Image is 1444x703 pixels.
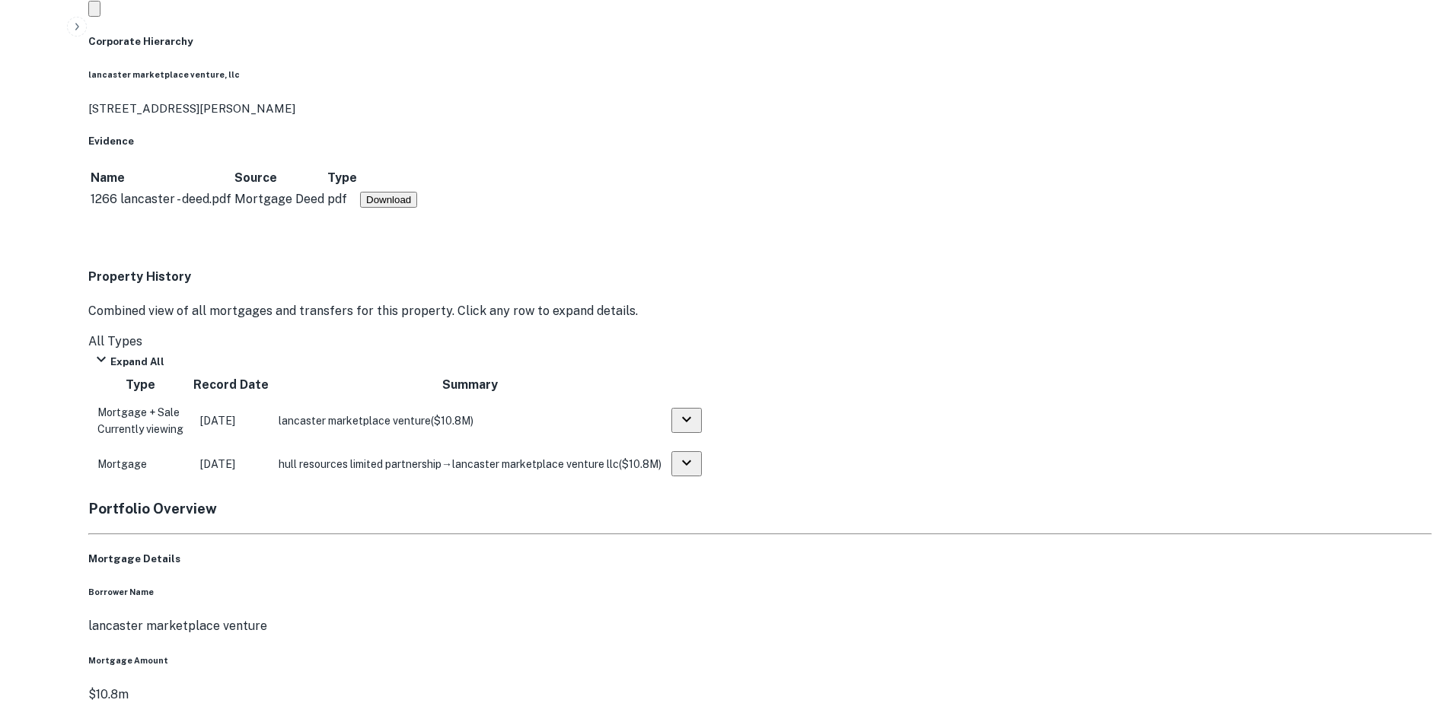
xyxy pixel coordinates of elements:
div: Type [327,169,357,187]
button: expand row [671,451,702,476]
div: All Types [88,332,1432,351]
h4: Property History [88,268,1432,286]
h5: Evidence [88,134,1432,149]
h5: Corporate Hierarchy [88,34,1432,49]
span: hull resources limited partnership [279,458,441,470]
th: Type [90,375,191,395]
h3: Portfolio Overview [88,498,1432,519]
h6: lancaster marketplace venture, llc [88,68,1432,81]
button: Expand All [88,351,168,374]
h5: Mortgage Details [88,552,1432,567]
span: ($ 10.8M ) [431,415,473,427]
th: Summary [271,375,669,395]
p: lancaster marketplace venture [88,617,1432,635]
div: Source [234,169,277,187]
td: pdf [327,189,358,209]
span: lancaster marketplace venture llc [452,458,619,470]
th: Name [90,168,232,188]
h6: Mortgage Amount [88,654,1432,666]
span: ($ 10.8M ) [619,458,661,470]
div: Name [91,169,125,187]
span: lancaster marketplace venture [279,415,431,427]
td: 1266 lancaster - deed.pdf [90,189,232,209]
th: Type [327,168,358,188]
button: expand row [671,408,702,433]
h6: Borrower Name [88,586,1432,598]
button: Copy Address [88,1,100,17]
button: Download [360,192,417,208]
td: [DATE] [193,448,269,480]
iframe: Chat Widget [1368,581,1444,654]
td: Mortgage Deed [234,189,325,209]
div: scrollable content [88,167,1432,211]
span: Mortgage + Sale [97,406,180,418]
span: Currently viewing [97,423,183,435]
p: Combined view of all mortgages and transfers for this property. Click any row to expand details. [88,302,1432,320]
th: Record Date [193,375,269,395]
div: → [279,456,661,472]
span: Mortgage [97,458,147,470]
th: Source [234,168,325,188]
td: [DATE] [193,396,269,445]
p: [STREET_ADDRESS][PERSON_NAME] [88,100,1432,118]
